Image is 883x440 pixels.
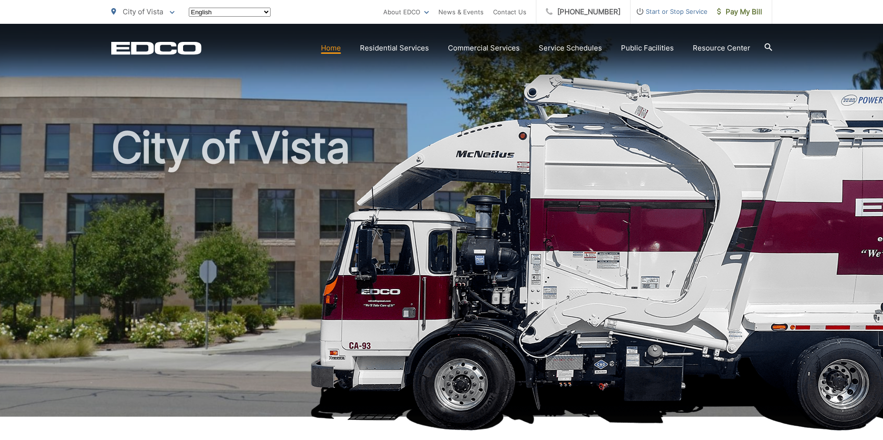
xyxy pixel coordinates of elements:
[383,6,429,18] a: About EDCO
[438,6,484,18] a: News & Events
[539,42,602,54] a: Service Schedules
[717,6,762,18] span: Pay My Bill
[693,42,750,54] a: Resource Center
[621,42,674,54] a: Public Facilities
[123,7,163,16] span: City of Vista
[448,42,520,54] a: Commercial Services
[360,42,429,54] a: Residential Services
[321,42,341,54] a: Home
[111,124,772,425] h1: City of Vista
[111,41,202,55] a: EDCD logo. Return to the homepage.
[493,6,526,18] a: Contact Us
[189,8,271,17] select: Select a language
